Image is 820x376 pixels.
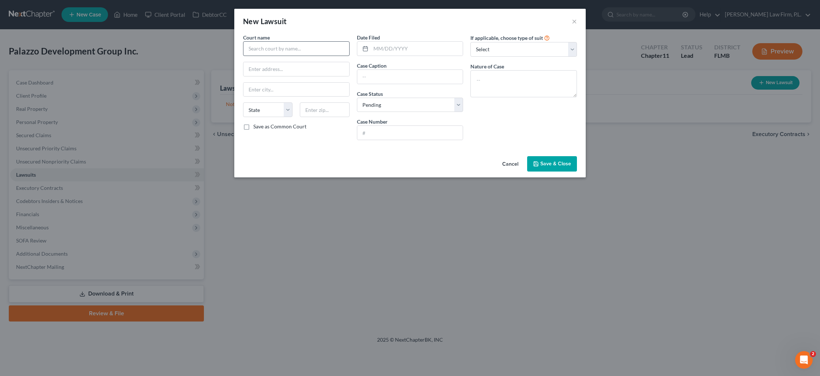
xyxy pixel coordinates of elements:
[357,62,387,69] label: Case Caption
[470,34,543,42] label: If applicable, choose type of suit
[496,157,524,172] button: Cancel
[357,91,383,97] span: Case Status
[243,83,349,97] input: Enter city...
[253,123,306,130] label: Save as Common Court
[357,70,463,84] input: --
[572,17,577,26] button: ×
[795,351,813,369] iframe: Intercom live chat
[300,102,349,117] input: Enter zip...
[357,34,380,41] label: Date Filed
[470,63,504,70] label: Nature of Case
[527,156,577,172] button: Save & Close
[540,161,571,167] span: Save & Close
[261,17,287,26] span: Lawsuit
[243,17,259,26] span: New
[243,62,349,76] input: Enter address...
[810,351,816,357] span: 2
[371,42,463,56] input: MM/DD/YYYY
[357,126,463,140] input: #
[243,41,350,56] input: Search court by name...
[243,34,270,41] span: Court name
[357,118,388,125] label: Case Number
